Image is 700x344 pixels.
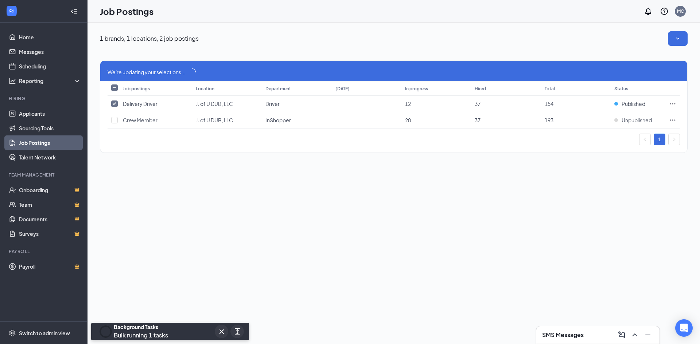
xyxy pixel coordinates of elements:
span: Bulk running 1 tasks [114,331,168,339]
li: Next Page [668,134,680,145]
div: Reporting [19,77,82,84]
span: 37 [475,117,481,123]
span: 12 [405,100,411,107]
svg: ChevronUp [630,331,639,339]
h1: Job Postings [100,5,153,17]
svg: Cross [217,327,226,336]
a: Sourcing Tools [19,121,81,135]
span: right [672,137,676,142]
a: Home [19,30,81,44]
a: PayrollCrown [19,259,81,274]
th: In progress [401,81,471,96]
td: JJ of U DUB, LLC [192,112,262,128]
span: JJ of U DUB, LLC [196,117,233,123]
div: Payroll [9,248,80,254]
span: Delivery Driver [123,100,157,107]
svg: ArrowsExpand [233,327,242,336]
div: Team Management [9,172,80,178]
span: 20 [405,117,411,123]
div: Background Tasks [114,323,168,331]
span: InShopper [265,117,291,123]
button: Minimize [642,329,654,341]
div: Open Intercom Messenger [675,319,693,337]
svg: Ellipses [669,116,676,124]
div: MC [677,8,684,14]
a: Messages [19,44,81,59]
button: ComposeMessage [616,329,627,341]
svg: Notifications [644,7,653,16]
a: 1 [654,134,665,145]
th: Hired [471,81,541,96]
th: Total [541,81,611,96]
svg: Ellipses [669,100,676,107]
button: SmallChevronDown [668,31,688,46]
span: Unpublished [622,116,652,124]
span: 37 [475,100,481,107]
span: loading [188,68,196,76]
svg: Collapse [70,8,78,15]
a: Scheduling [19,59,81,74]
svg: QuestionInfo [660,7,669,16]
a: OnboardingCrown [19,183,81,197]
th: [DATE] [332,81,401,96]
li: 1 [654,134,665,145]
span: JJ of U DUB, LLC [196,100,233,107]
div: Job postings [123,86,150,92]
h3: SMS Messages [542,331,584,339]
div: Department [265,86,291,92]
div: Hiring [9,95,80,102]
span: Published [622,100,645,107]
div: Location [196,86,214,92]
span: 193 [545,117,553,123]
svg: Minimize [643,331,652,339]
svg: ComposeMessage [617,331,626,339]
a: TeamCrown [19,197,81,212]
button: ChevronUp [629,329,641,341]
th: Status [611,81,665,96]
span: left [643,137,647,142]
button: left [639,134,651,145]
svg: SmallChevronDown [674,35,681,42]
td: Driver [262,96,331,112]
svg: WorkstreamLogo [8,7,15,15]
a: Applicants [19,106,81,121]
td: JJ of U DUB, LLC [192,96,262,112]
svg: Analysis [9,77,16,84]
a: Job Postings [19,135,81,150]
li: Previous Page [639,134,651,145]
a: Talent Network [19,150,81,165]
span: Crew Member [123,117,157,123]
div: Switch to admin view [19,329,70,337]
a: DocumentsCrown [19,212,81,226]
span: 154 [545,100,553,107]
a: SurveysCrown [19,226,81,241]
svg: Settings [9,329,16,337]
p: 1 brands, 1 locations, 2 job postings [100,35,199,43]
span: Driver [265,100,280,107]
td: InShopper [262,112,331,128]
button: right [668,134,680,145]
span: We're updating your selections... [108,68,186,76]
